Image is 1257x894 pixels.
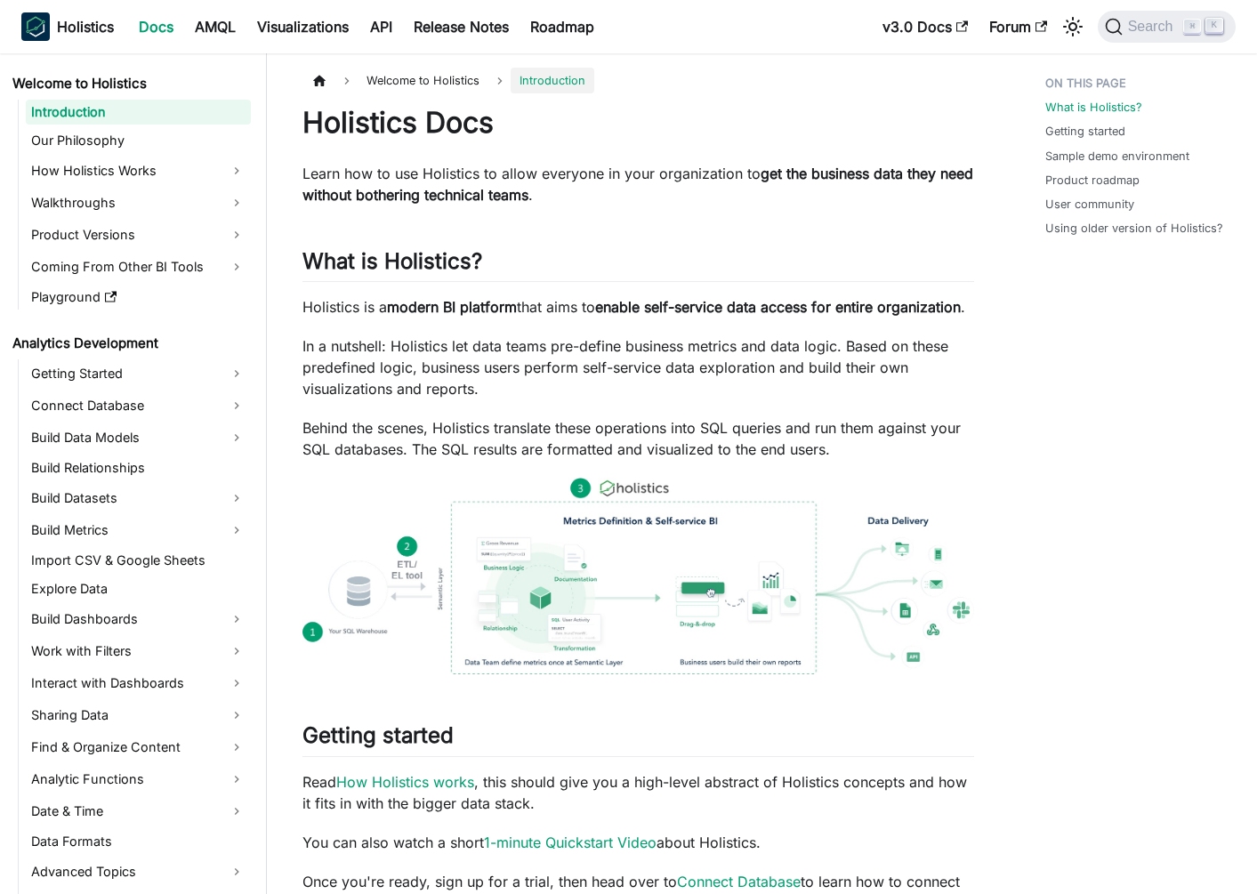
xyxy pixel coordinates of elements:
a: API [359,12,403,41]
a: Explore Data [26,576,251,601]
a: Welcome to Holistics [7,71,251,96]
a: Work with Filters [26,637,251,665]
a: Using older version of Holistics? [1045,220,1223,237]
a: Docs [128,12,184,41]
a: Playground [26,285,251,310]
a: Visualizations [246,12,359,41]
span: Search [1123,19,1184,35]
span: Introduction [511,68,594,93]
a: Our Philosophy [26,128,251,153]
a: v3.0 Docs [872,12,979,41]
a: Coming From Other BI Tools [26,253,251,281]
a: Sample demo environment [1045,148,1189,165]
a: What is Holistics? [1045,99,1142,116]
a: Connect Database [677,873,801,890]
a: Build Data Models [26,423,251,452]
a: Data Formats [26,829,251,854]
a: HolisticsHolistics [21,12,114,41]
h1: Holistics Docs [302,105,974,141]
a: Advanced Topics [26,858,251,886]
a: Release Notes [403,12,520,41]
a: Sharing Data [26,701,251,729]
kbd: ⌘ [1183,19,1201,35]
a: How Holistics works [336,773,474,791]
a: Connect Database [26,391,251,420]
p: In a nutshell: Holistics let data teams pre-define business metrics and data logic. Based on thes... [302,335,974,399]
img: How Holistics fits in your Data Stack [302,478,974,674]
kbd: K [1205,18,1223,34]
h2: Getting started [302,722,974,756]
strong: modern BI platform [387,298,517,316]
p: You can also watch a short about Holistics. [302,832,974,853]
a: Build Metrics [26,516,251,544]
a: Build Datasets [26,484,251,512]
strong: enable self-service data access for entire organization [595,298,961,316]
a: How Holistics Works [26,157,251,185]
b: Holistics [57,16,114,37]
a: Analytic Functions [26,765,251,793]
button: Switch between dark and light mode (currently light mode) [1059,12,1087,41]
p: Behind the scenes, Holistics translate these operations into SQL queries and run them against you... [302,417,974,460]
p: Learn how to use Holistics to allow everyone in your organization to . [302,163,974,205]
p: Read , this should give you a high-level abstract of Holistics concepts and how it fits in with t... [302,771,974,814]
a: AMQL [184,12,246,41]
nav: Breadcrumbs [302,68,974,93]
a: Product roadmap [1045,172,1140,189]
a: Getting started [1045,123,1125,140]
a: Interact with Dashboards [26,669,251,697]
a: Build Relationships [26,455,251,480]
a: User community [1045,196,1134,213]
a: Product Versions [26,221,251,249]
a: Find & Organize Content [26,733,251,761]
a: Import CSV & Google Sheets [26,548,251,573]
a: Roadmap [520,12,605,41]
a: 1-minute Quickstart Video [484,834,657,851]
a: Forum [979,12,1058,41]
img: Holistics [21,12,50,41]
span: Welcome to Holistics [358,68,488,93]
a: Date & Time [26,797,251,826]
a: Home page [302,68,336,93]
a: Build Dashboards [26,605,251,633]
a: Getting Started [26,359,251,388]
a: Analytics Development [7,331,251,356]
a: Introduction [26,100,251,125]
a: Walkthroughs [26,189,251,217]
p: Holistics is a that aims to . [302,296,974,318]
h2: What is Holistics? [302,248,974,282]
button: Search (Command+K) [1098,11,1236,43]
